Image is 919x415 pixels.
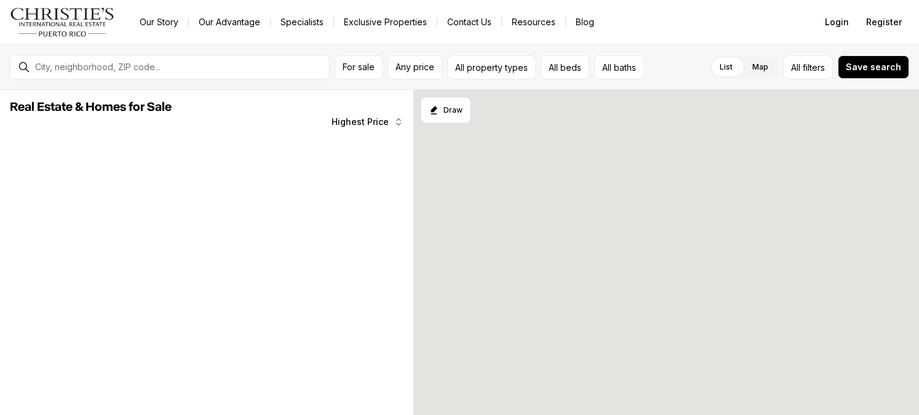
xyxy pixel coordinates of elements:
[742,56,778,78] label: Map
[437,14,501,31] button: Contact Us
[343,62,375,72] span: For sale
[324,110,411,134] button: Highest Price
[447,55,536,79] button: All property types
[421,97,471,123] button: Start drawing
[541,55,589,79] button: All beds
[10,7,115,37] img: logo
[846,62,901,72] span: Save search
[396,62,434,72] span: Any price
[335,55,383,79] button: For sale
[334,14,437,31] a: Exclusive Properties
[388,55,442,79] button: Any price
[791,61,800,74] span: All
[189,14,270,31] a: Our Advantage
[866,17,902,27] span: Register
[859,10,909,34] button: Register
[332,117,389,127] span: Highest Price
[838,55,909,79] button: Save search
[271,14,333,31] a: Specialists
[710,56,742,78] label: List
[10,101,172,113] span: Real Estate & Homes for Sale
[502,14,565,31] a: Resources
[818,10,856,34] button: Login
[130,14,188,31] a: Our Story
[566,14,604,31] a: Blog
[825,17,849,27] span: Login
[783,55,833,79] button: Allfilters
[803,61,825,74] span: filters
[594,55,644,79] button: All baths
